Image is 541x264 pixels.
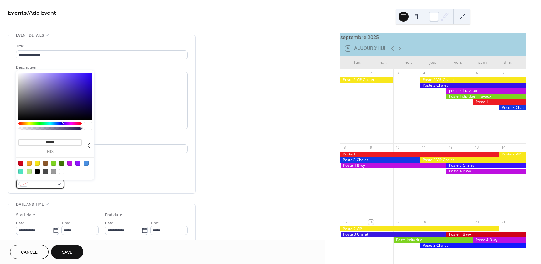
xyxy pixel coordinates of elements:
[27,169,32,174] div: #B8E986
[446,163,526,168] div: Poste 3 Chalet
[340,77,393,83] div: Poste 2 VIP Chalet
[16,201,44,208] span: Date and time
[446,88,526,94] div: poste 4 Travaux
[393,237,473,243] div: Poste Individuel
[340,33,526,41] div: septembre 2025
[21,249,38,256] span: Cancel
[446,56,471,69] div: ven.
[340,226,499,232] div: Poste 2 VIP
[16,43,186,49] div: Title
[475,71,479,75] div: 6
[340,152,499,157] div: Poste 1
[35,169,40,174] div: #000000
[51,161,56,166] div: #7ED321
[62,249,72,256] span: Save
[342,220,347,224] div: 15
[496,56,521,69] div: dim.
[43,169,48,174] div: #4A4A4A
[16,64,186,71] div: Description
[51,245,83,259] button: Save
[395,71,400,75] div: 3
[59,169,64,174] div: #FFFFFF
[10,245,49,259] button: Cancel
[420,243,526,248] div: Poste 3 Chalet
[43,161,48,166] div: #8B572A
[448,220,453,224] div: 19
[420,77,526,83] div: Poste 2 VIP Chalet
[345,56,370,69] div: lun.
[475,220,479,224] div: 20
[422,220,426,224] div: 18
[473,237,526,243] div: Poste 4 Biwy
[448,71,453,75] div: 5
[51,169,56,174] div: #9B9B9B
[342,145,347,150] div: 8
[446,94,526,99] div: Poste Individuel Travaux
[150,220,159,226] span: Time
[499,105,526,110] div: Poste 3 Chalet
[422,145,426,150] div: 11
[420,56,446,69] div: jeu.
[395,56,420,69] div: mer.
[105,220,113,226] span: Date
[475,145,479,150] div: 13
[18,169,23,174] div: #50E3C2
[340,157,420,163] div: Poste 3 Chalet
[370,56,395,69] div: mar.
[27,161,32,166] div: #F5A623
[446,169,526,174] div: Poste 4 Biwy
[27,7,56,19] span: / Add Event
[35,161,40,166] div: #F8E71C
[422,71,426,75] div: 4
[448,145,453,150] div: 12
[395,145,400,150] div: 10
[84,161,89,166] div: #4A90E2
[446,232,526,237] div: Poste 1 Biwy
[59,161,64,166] div: #417505
[67,161,72,166] div: #BD10E0
[8,7,27,19] a: Events
[420,83,526,88] div: Poste 3 Chalet
[501,71,506,75] div: 7
[395,220,400,224] div: 17
[473,99,526,105] div: Poste 1
[499,152,526,157] div: Poste 2 VIP
[16,137,186,143] div: Location
[16,212,35,218] div: Start date
[18,150,82,154] label: hex
[368,220,373,224] div: 16
[471,56,496,69] div: sam.
[340,163,446,168] div: Poste 4 Biwy
[342,71,347,75] div: 1
[75,161,80,166] div: #9013FE
[340,232,446,237] div: Poste 3 Chalet
[105,212,122,218] div: End date
[16,220,24,226] span: Date
[18,161,23,166] div: #D0021B
[61,220,70,226] span: Time
[16,32,44,39] span: Event details
[420,157,526,163] div: Poste 2 VIP Chalet
[501,145,506,150] div: 14
[368,145,373,150] div: 9
[501,220,506,224] div: 21
[368,71,373,75] div: 2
